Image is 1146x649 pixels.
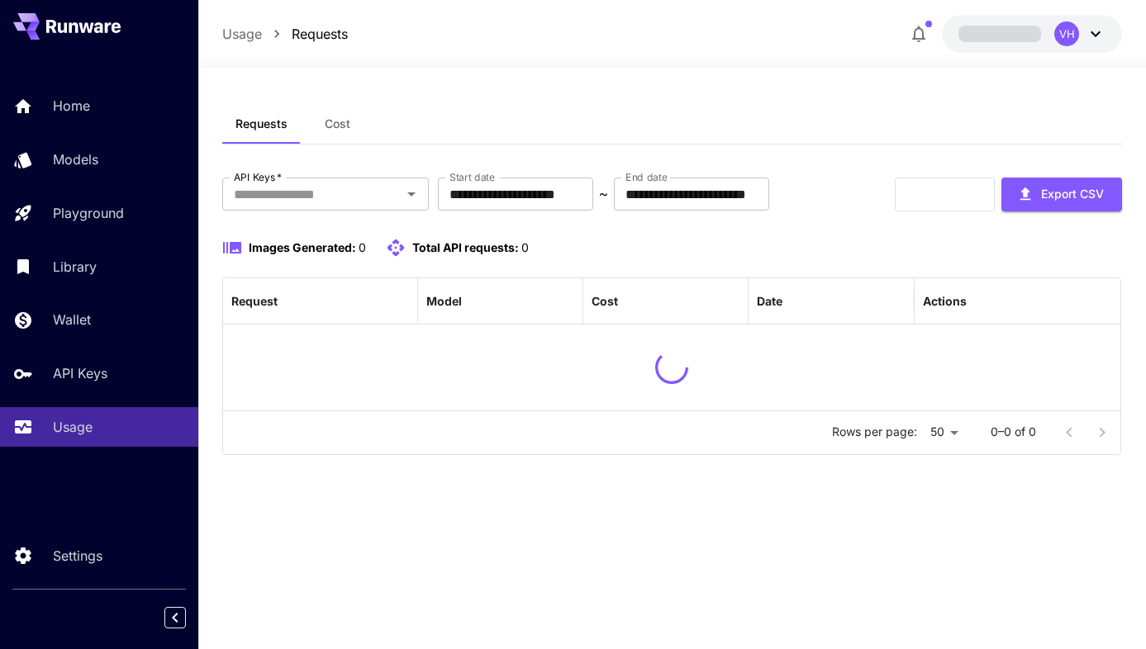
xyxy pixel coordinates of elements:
[942,15,1122,53] button: VH
[1054,21,1079,46] div: VH
[222,24,348,44] nav: breadcrumb
[924,420,964,444] div: 50
[235,116,288,131] span: Requests
[832,424,917,440] p: Rows per page:
[991,424,1036,440] p: 0–0 of 0
[53,417,93,437] p: Usage
[53,363,107,383] p: API Keys
[292,24,348,44] a: Requests
[923,294,967,308] div: Actions
[53,546,102,566] p: Settings
[625,170,667,184] label: End date
[400,182,423,206] button: Open
[53,310,91,329] p: Wallet
[521,240,529,254] span: 0
[53,203,124,223] p: Playground
[164,607,186,628] button: Collapse sidebar
[249,240,356,254] span: Images Generated:
[1001,178,1122,211] button: Export CSV
[53,149,98,169] p: Models
[234,170,282,184] label: API Keys
[599,184,608,204] p: ~
[757,294,782,308] div: Date
[177,603,198,632] div: Collapse sidebar
[325,116,350,131] span: Cost
[222,24,262,44] a: Usage
[592,294,618,308] div: Cost
[412,240,519,254] span: Total API requests:
[359,240,366,254] span: 0
[53,257,97,277] p: Library
[426,294,462,308] div: Model
[231,294,278,308] div: Request
[449,170,495,184] label: Start date
[53,96,90,116] p: Home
